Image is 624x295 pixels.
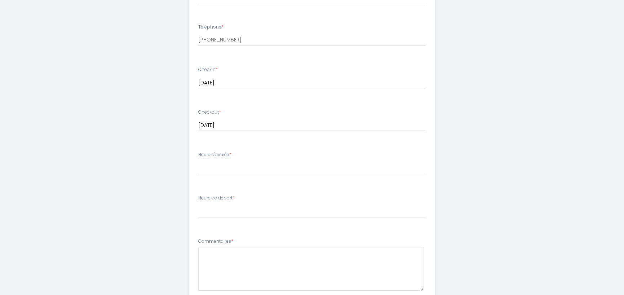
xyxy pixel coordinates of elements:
label: Heure d'arrivée [198,151,231,158]
label: Commentaires [198,238,233,245]
label: Téléphone [198,24,224,31]
label: Checkout [198,109,221,116]
label: Checkin [198,66,218,73]
label: Heure de départ [198,195,235,202]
